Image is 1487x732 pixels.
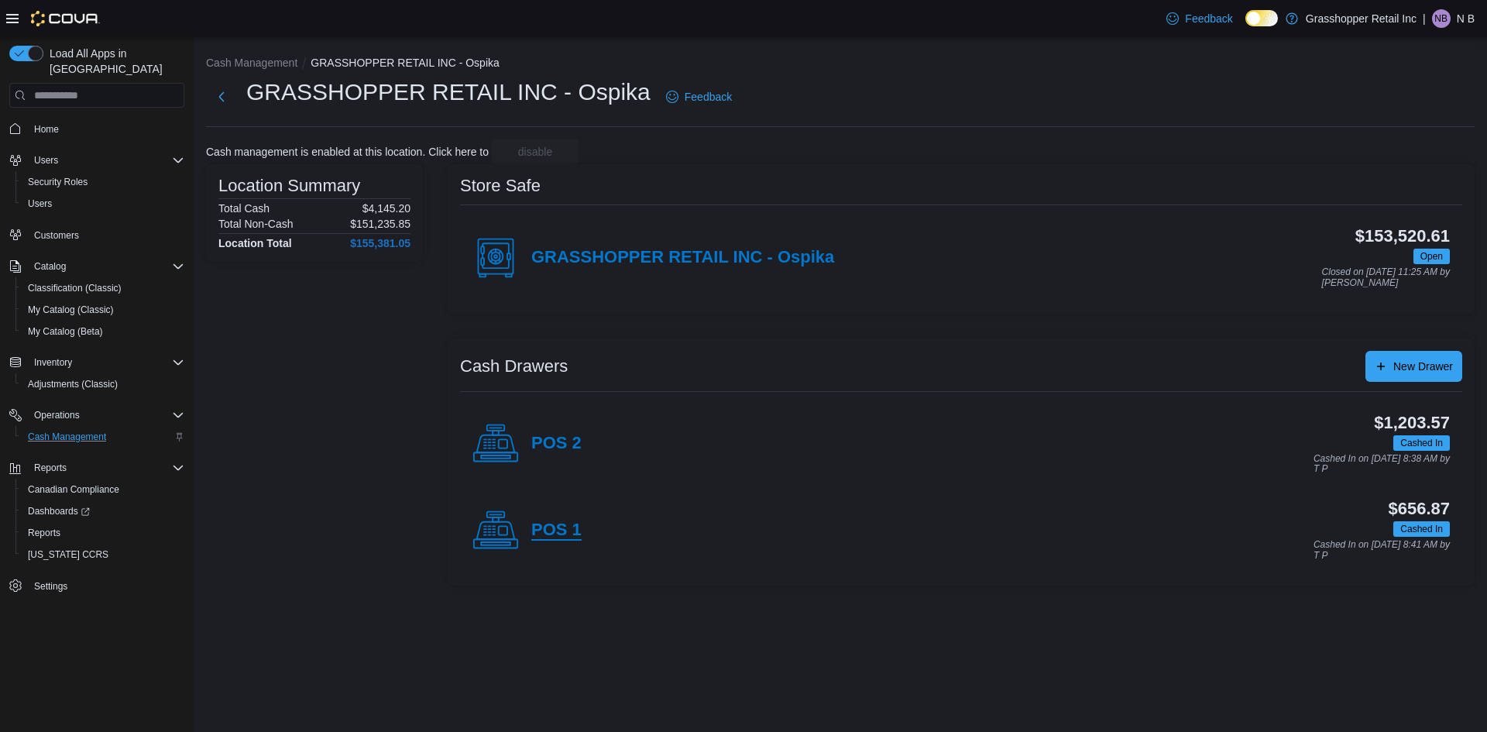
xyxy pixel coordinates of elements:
h3: $153,520.61 [1355,227,1450,246]
span: Adjustments (Classic) [28,378,118,390]
span: Customers [28,225,184,245]
span: Operations [28,406,184,424]
img: Cova [31,11,100,26]
span: Cashed In [1400,436,1443,450]
button: Reports [15,522,191,544]
a: Security Roles [22,173,94,191]
h1: GRASSHOPPER RETAIL INC - Ospika [246,77,651,108]
span: Classification (Classic) [22,279,184,297]
span: Cashed In [1393,521,1450,537]
span: disable [518,144,552,160]
h3: Store Safe [460,177,541,195]
a: Cash Management [22,428,112,446]
span: Reports [28,527,60,539]
a: Classification (Classic) [22,279,128,297]
h3: Location Summary [218,177,360,195]
span: Users [28,198,52,210]
button: Adjustments (Classic) [15,373,191,395]
p: $4,145.20 [362,202,410,215]
button: Catalog [28,257,72,276]
button: Reports [28,459,73,477]
a: Customers [28,226,85,245]
a: Dashboards [22,502,96,521]
h6: Total Cash [218,202,270,215]
span: Canadian Compliance [22,480,184,499]
span: [US_STATE] CCRS [28,548,108,561]
a: Adjustments (Classic) [22,375,124,393]
a: Feedback [660,81,738,112]
span: Dashboards [28,505,90,517]
span: Cashed In [1393,435,1450,451]
p: Closed on [DATE] 11:25 AM by [PERSON_NAME] [1322,267,1450,288]
button: Canadian Compliance [15,479,191,500]
span: Adjustments (Classic) [22,375,184,393]
a: My Catalog (Beta) [22,322,109,341]
span: Feedback [1185,11,1232,26]
span: Washington CCRS [22,545,184,564]
span: Inventory [28,353,184,372]
span: Users [22,194,184,213]
span: Users [28,151,184,170]
span: Classification (Classic) [28,282,122,294]
p: N B [1457,9,1475,28]
a: [US_STATE] CCRS [22,545,115,564]
button: Home [3,117,191,139]
button: My Catalog (Classic) [15,299,191,321]
span: Reports [22,524,184,542]
button: New Drawer [1365,351,1462,382]
p: Grasshopper Retail Inc [1306,9,1417,28]
a: Users [22,194,58,213]
a: Settings [28,577,74,596]
button: Inventory [3,352,191,373]
span: Home [34,123,59,136]
span: Dashboards [22,502,184,521]
span: Customers [34,229,79,242]
span: Canadian Compliance [28,483,119,496]
button: Operations [3,404,191,426]
h4: Location Total [218,237,292,249]
span: Settings [34,580,67,593]
span: Feedback [685,89,732,105]
p: Cash management is enabled at this location. Click here to [206,146,489,158]
button: Users [3,149,191,171]
button: [US_STATE] CCRS [15,544,191,565]
span: Cash Management [22,428,184,446]
button: My Catalog (Beta) [15,321,191,342]
span: Open [1420,249,1443,263]
a: Reports [22,524,67,542]
span: Load All Apps in [GEOGRAPHIC_DATA] [43,46,184,77]
p: Cashed In on [DATE] 8:38 AM by T P [1314,454,1450,475]
button: Classification (Classic) [15,277,191,299]
input: Dark Mode [1245,10,1278,26]
span: Open [1413,249,1450,264]
button: Inventory [28,353,78,372]
h4: GRASSHOPPER RETAIL INC - Ospika [531,248,834,268]
p: | [1423,9,1426,28]
button: Cash Management [206,57,297,69]
button: Operations [28,406,86,424]
div: N B [1432,9,1451,28]
p: $151,235.85 [350,218,410,230]
span: Reports [34,462,67,474]
span: Operations [34,409,80,421]
p: Cashed In on [DATE] 8:41 AM by T P [1314,540,1450,561]
h6: Total Non-Cash [218,218,294,230]
button: Security Roles [15,171,191,193]
span: Security Roles [28,176,88,188]
a: My Catalog (Classic) [22,301,120,319]
button: Settings [3,575,191,597]
span: Inventory [34,356,72,369]
span: Catalog [34,260,66,273]
a: Home [28,120,65,139]
span: My Catalog (Beta) [22,322,184,341]
span: Cash Management [28,431,106,443]
h4: POS 1 [531,521,582,541]
span: My Catalog (Classic) [22,301,184,319]
span: Home [28,119,184,138]
button: Next [206,81,237,112]
nav: Complex example [9,111,184,637]
h3: Cash Drawers [460,357,568,376]
span: Cashed In [1400,522,1443,536]
button: Users [15,193,191,215]
h4: $155,381.05 [350,237,410,249]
